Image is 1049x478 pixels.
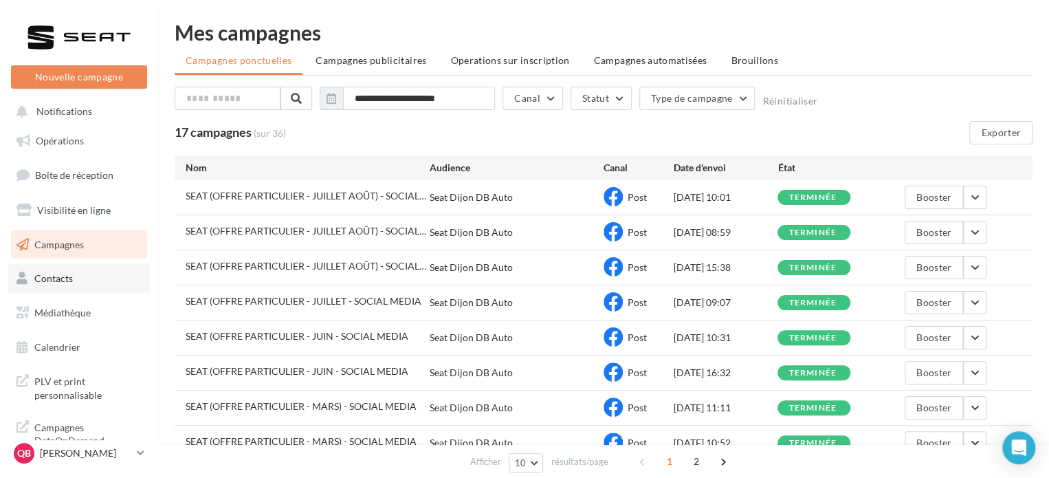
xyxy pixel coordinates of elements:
div: [DATE] 10:52 [673,436,777,450]
button: Booster [905,291,963,314]
div: [DATE] 15:38 [673,261,777,274]
div: Seat Dijon DB Auto [430,366,513,380]
div: [DATE] 16:32 [673,366,777,380]
div: Seat Dijon DB Auto [430,191,513,204]
span: 1 [659,450,681,472]
button: Booster [905,221,963,244]
div: terminée [788,439,837,448]
div: Seat Dijon DB Auto [430,296,513,309]
button: Booster [905,186,963,209]
div: terminée [788,193,837,202]
div: Canal [604,161,673,175]
button: Booster [905,361,963,384]
a: Opérations [8,127,150,155]
div: terminée [788,228,837,237]
span: Post [628,437,647,448]
span: Campagnes publicitaires [316,54,426,66]
span: QB [17,446,31,460]
span: SEAT (OFFRE PARTICULIER - JUIN - SOCIAL MEDIA [186,330,408,342]
div: [DATE] 10:31 [673,331,777,345]
a: Calendrier [8,333,150,362]
button: Booster [905,256,963,279]
span: 2 [685,450,707,472]
span: Afficher [470,455,501,468]
span: SEAT (OFFRE PARTICULIER - MARS) - SOCIAL MEDIA [186,435,417,447]
div: Seat Dijon DB Auto [430,226,513,239]
span: résultats/page [551,455,608,468]
span: SEAT (OFFRE PARTICULIER - JUILLET AOÛT) - SOCIAL MEDIA [186,190,426,202]
span: Post [628,191,647,203]
button: Canal [503,87,563,110]
button: Type de campagne [639,87,755,110]
span: Boîte de réception [35,169,113,181]
span: Visibilité en ligne [37,204,111,216]
span: Brouillons [731,54,778,66]
span: Post [628,296,647,308]
div: État [777,161,882,175]
span: SEAT (OFFRE PARTICULIER - JUIN - SOCIAL MEDIA [186,365,408,377]
span: PLV et print personnalisable [34,372,142,402]
button: 10 [509,453,544,472]
a: Campagnes DataOnDemand [8,413,150,453]
span: Post [628,367,647,378]
span: SEAT (OFFRE PARTICULIER - JUILLET AOÛT) - SOCIAL MEDIA [186,225,426,237]
a: QB [PERSON_NAME] [11,440,147,466]
span: Opérations [36,135,84,146]
div: Seat Dijon DB Auto [430,401,513,415]
div: [DATE] 08:59 [673,226,777,239]
a: Boîte de réception [8,160,150,190]
div: Seat Dijon DB Auto [430,261,513,274]
div: [DATE] 11:11 [673,401,777,415]
span: Campagnes DataOnDemand [34,418,142,448]
div: [DATE] 09:07 [673,296,777,309]
span: Médiathèque [34,307,91,318]
span: Campagnes [34,238,84,250]
span: SEAT (OFFRE PARTICULIER - MARS) - SOCIAL MEDIA [186,400,417,412]
button: Réinitialiser [762,96,817,107]
a: PLV et print personnalisable [8,367,150,407]
span: SEAT (OFFRE PARTICULIER - JUILLET - SOCIAL MEDIA [186,295,421,307]
a: Visibilité en ligne [8,196,150,225]
span: Contacts [34,272,73,284]
div: terminée [788,263,837,272]
span: Post [628,226,647,238]
div: terminée [788,334,837,343]
span: Post [628,332,647,343]
p: [PERSON_NAME] [40,446,131,460]
div: terminée [788,404,837,413]
a: Campagnes [8,230,150,259]
div: Open Intercom Messenger [1002,431,1035,464]
button: Booster [905,431,963,455]
div: terminée [788,369,837,378]
span: SEAT (OFFRE PARTICULIER - JUILLET AOÛT) - SOCIAL MEDIA [186,260,426,272]
div: Audience [430,161,604,175]
button: Statut [571,87,632,110]
div: [DATE] 10:01 [673,191,777,204]
a: Contacts [8,264,150,293]
button: Nouvelle campagne [11,65,147,89]
div: terminée [788,298,837,307]
a: Médiathèque [8,298,150,327]
span: Post [628,261,647,273]
span: Calendrier [34,341,80,353]
span: (sur 36) [254,127,286,140]
div: Seat Dijon DB Auto [430,436,513,450]
div: Nom [186,161,430,175]
div: Date d'envoi [673,161,777,175]
button: Booster [905,326,963,349]
div: Mes campagnes [175,22,1033,43]
span: Campagnes automatisées [594,54,707,66]
span: Post [628,402,647,413]
button: Exporter [969,121,1033,144]
button: Booster [905,396,963,420]
span: 10 [515,457,527,468]
div: Seat Dijon DB Auto [430,331,513,345]
span: Notifications [36,106,92,118]
span: 17 campagnes [175,124,252,140]
span: Operations sur inscription [450,54,569,66]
